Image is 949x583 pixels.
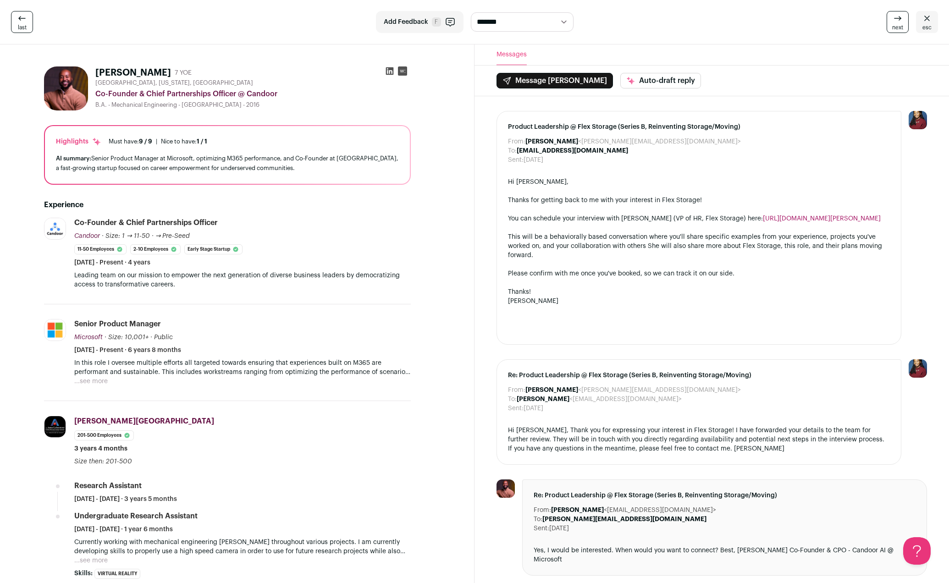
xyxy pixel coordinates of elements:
span: 3 years 4 months [74,444,127,453]
li: Early Stage Startup [184,244,243,254]
b: [PERSON_NAME] [525,138,578,145]
img: 9c0c5e872d25becd13e597f56f050cb6b3f8f7dd371ef4351378f21b7480d712.jpg [44,218,66,239]
a: [URL][DOMAIN_NAME][PERSON_NAME] [763,215,881,222]
div: Nice to have: [161,138,207,145]
span: 1 / 1 [197,138,207,144]
div: Thanks for getting back to me with your interest in Flex Storage! [508,196,890,205]
li: Virtual Reality [94,569,140,579]
img: 10010497-medium_jpg [909,359,927,378]
div: This will be a behaviorally based conversation where you'll share specific examples from your exp... [508,232,890,260]
span: Product Leadership @ Flex Storage (Series B, Reinventing Storage/Moving) [508,122,890,132]
dd: <[PERSON_NAME][EMAIL_ADDRESS][DOMAIN_NAME]> [525,385,741,395]
img: c786a7b10b07920eb52778d94b98952337776963b9c08eb22d98bc7b89d269e4.jpg [44,319,66,341]
b: [PERSON_NAME] [517,396,569,402]
button: Messages [497,44,527,65]
p: In this role I oversee multiple efforts all targeted towards ensuring that experiences built on M... [74,358,411,377]
img: 4cc35d0604cdee908e99840eaf61257b659c676caa7f8236fc5fef0e5bca7d28.jpg [44,416,66,437]
dt: From: [508,137,525,146]
span: Skills: [74,569,93,578]
dt: Sent: [534,524,549,533]
span: [DATE] - Present · 4 years [74,258,150,267]
p: Currently working with mechanical engineering [PERSON_NAME] throughout various projects. I am cur... [74,538,411,556]
span: · Size: 1 → 11-50 [102,233,150,239]
div: Please confirm with me once you've booked, so we can track it on our side. [508,269,890,278]
a: esc [916,11,938,33]
dd: <[EMAIL_ADDRESS][DOMAIN_NAME]> [551,506,716,515]
dd: [DATE] [524,404,543,413]
dd: <[EMAIL_ADDRESS][DOMAIN_NAME]> [517,395,682,404]
b: [PERSON_NAME] [525,387,578,393]
div: [PERSON_NAME] [508,297,890,306]
span: Add Feedback [384,17,428,27]
div: Hi [PERSON_NAME], Thank you for expressing your interest in Flex Storage! I have forwarded your d... [508,426,890,453]
dt: To: [508,395,517,404]
span: Size then: 201-500 [74,458,132,465]
a: last [11,11,33,33]
dt: Sent: [508,155,524,165]
span: Re: Product Leadership @ Flex Storage (Series B, Reinventing Storage/Moving) [508,371,890,380]
span: [DATE] - [DATE] · 3 years 5 months [74,495,177,504]
a: next [887,11,909,33]
div: 7 YOE [175,68,192,77]
span: Candoor [74,233,100,239]
span: [PERSON_NAME][GEOGRAPHIC_DATA] [74,418,214,425]
span: last [18,24,27,31]
dt: Sent: [508,404,524,413]
p: Leading team on our mission to empower the next generation of diverse business leaders by democra... [74,271,411,289]
div: Highlights [56,137,101,146]
span: [DATE] - [DATE] · 1 year 6 months [74,525,173,534]
button: ...see more [74,556,108,565]
li: 2-10 employees [130,244,181,254]
span: Re: Product Leadership @ Flex Storage (Series B, Reinventing Storage/Moving) [534,491,916,500]
span: · Size: 10,001+ [105,334,149,341]
dt: To: [534,515,542,524]
button: Message [PERSON_NAME] [497,73,613,88]
img: 10010497-medium_jpg [909,111,927,129]
span: [GEOGRAPHIC_DATA], [US_STATE], [GEOGRAPHIC_DATA] [95,79,253,87]
div: Thanks! [508,287,890,297]
div: Senior Product Manager [74,319,161,329]
div: Senior Product Manager at Microsoft, optimizing M365 performance, and Co-Founder at [GEOGRAPHIC_D... [56,154,399,173]
span: Public [154,334,173,341]
span: F [432,17,441,27]
ul: | [109,138,207,145]
div: Undergraduate Research Assistant [74,511,198,521]
div: Co-Founder & Chief Partnerships Officer [74,218,218,228]
div: Hi [PERSON_NAME], [508,177,890,187]
div: You can schedule your interview with [PERSON_NAME] (VP of HR, Flex Storage) here: [508,214,890,223]
span: esc [922,24,932,31]
li: 11-50 employees [74,244,127,254]
button: Auto-draft reply [620,73,701,88]
span: 9 / 9 [139,138,152,144]
b: [EMAIL_ADDRESS][DOMAIN_NAME] [517,148,628,154]
div: Co-Founder & Chief Partnerships Officer @ Candoor [95,88,411,99]
img: 45dd9c8be9be96c8a8434fce77564633285e849b8c23ee88e95ed37f26987c81 [497,479,515,498]
button: ...see more [74,377,108,386]
div: Research Assistant [74,481,142,491]
dd: [DATE] [524,155,543,165]
dt: To: [508,146,517,155]
b: [PERSON_NAME] [551,507,604,513]
img: 45dd9c8be9be96c8a8434fce77564633285e849b8c23ee88e95ed37f26987c81 [44,66,88,110]
span: → Pre-Seed [155,233,190,239]
dt: From: [508,385,525,395]
span: [DATE] - Present · 6 years 8 months [74,346,181,355]
dd: <[PERSON_NAME][EMAIL_ADDRESS][DOMAIN_NAME]> [525,137,741,146]
span: AI summary: [56,155,91,161]
h1: [PERSON_NAME] [95,66,171,79]
dt: From: [534,506,551,515]
dd: [DATE] [549,524,569,533]
span: Microsoft [74,334,103,341]
span: · [150,333,152,342]
button: Add Feedback F [376,11,463,33]
span: · [152,231,154,241]
div: Must have: [109,138,152,145]
span: next [892,24,903,31]
b: [PERSON_NAME][EMAIL_ADDRESS][DOMAIN_NAME] [542,516,706,522]
iframe: Help Scout Beacon - Open [903,537,931,565]
h2: Experience [44,199,411,210]
div: B.A. - Mechanical Engineering - [GEOGRAPHIC_DATA] - 2016 [95,101,411,109]
div: Yes, I would be interested. When would you want to connect? Best, [PERSON_NAME] Co-Founder & CPO ... [534,546,916,564]
li: 201-500 employees [74,430,134,440]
